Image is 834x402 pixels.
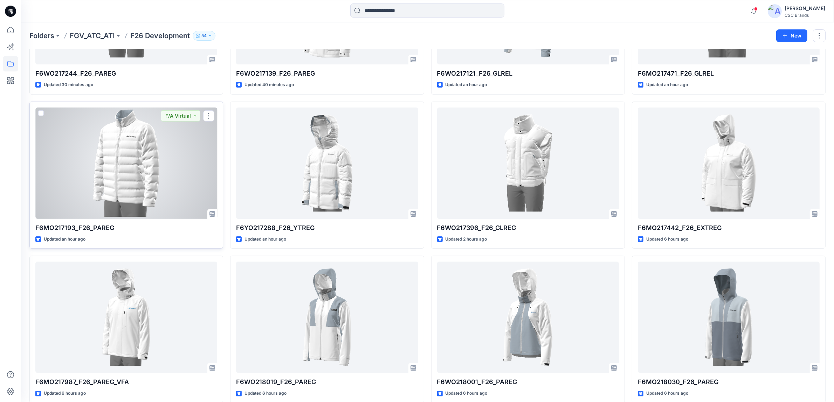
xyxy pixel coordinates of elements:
p: F6WO218019_F26_PAREG [236,377,418,387]
p: Updated 2 hours ago [446,236,487,243]
button: New [776,29,807,42]
p: F6WO217244_F26_PAREG [35,69,217,78]
a: F6MO218030_F26_PAREG [638,262,820,373]
a: F6WO218001_F26_PAREG [437,262,619,373]
p: Updated 6 hours ago [244,390,287,397]
a: FGV_ATC_ATI [70,31,115,41]
a: F6MO217442_F26_EXTREG [638,108,820,219]
img: avatar [768,4,782,18]
p: F6MO217442_F26_EXTREG [638,223,820,233]
div: CSC Brands [785,13,825,18]
div: [PERSON_NAME] [785,4,825,13]
p: F6MO217987_F26_PAREG_VFA [35,377,217,387]
p: Updated 6 hours ago [646,236,688,243]
p: F6MO218030_F26_PAREG [638,377,820,387]
p: Updated 6 hours ago [646,390,688,397]
p: Updated an hour ago [244,236,286,243]
a: F6WO217396_F26_GLREG [437,108,619,219]
a: F6YO217288_F26_YTREG [236,108,418,219]
p: Updated an hour ago [446,81,487,89]
a: F6MO217987_F26_PAREG_VFA [35,262,217,373]
a: F6MO217193_F26_PAREG [35,108,217,219]
p: F6YO217288_F26_YTREG [236,223,418,233]
p: F6WO217139_F26_PAREG [236,69,418,78]
p: Updated an hour ago [44,236,85,243]
p: Updated 6 hours ago [446,390,488,397]
p: F6WO218001_F26_PAREG [437,377,619,387]
a: Folders [29,31,54,41]
p: F6MO217471_F26_GLREL [638,69,820,78]
p: F6WO217396_F26_GLREG [437,223,619,233]
a: F6WO218019_F26_PAREG [236,262,418,373]
p: Updated 30 minutes ago [44,81,93,89]
p: Updated 40 minutes ago [244,81,294,89]
p: F6WO217121_F26_GLREL [437,69,619,78]
p: Updated an hour ago [646,81,688,89]
p: F6MO217193_F26_PAREG [35,223,217,233]
button: 54 [193,31,215,41]
p: 54 [201,32,207,40]
p: F26 Development [130,31,190,41]
p: Updated 6 hours ago [44,390,86,397]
